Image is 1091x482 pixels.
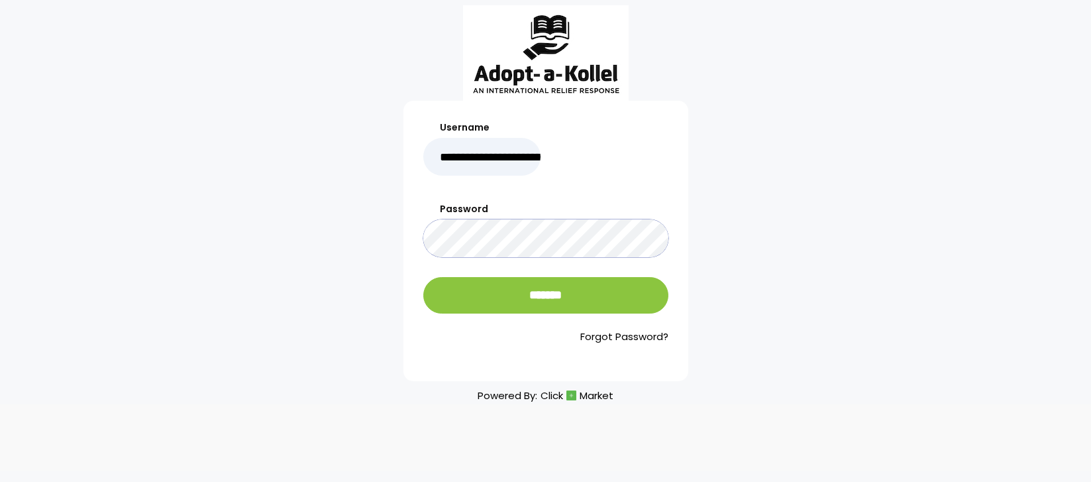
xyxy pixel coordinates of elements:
p: Powered By: [478,387,613,404]
img: cm_icon.png [566,391,576,400]
a: ClickMarket [541,387,613,404]
label: Username [423,121,541,135]
a: Forgot Password? [423,330,668,345]
img: aak_logo_sm.jpeg [463,5,629,101]
label: Password [423,202,668,216]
